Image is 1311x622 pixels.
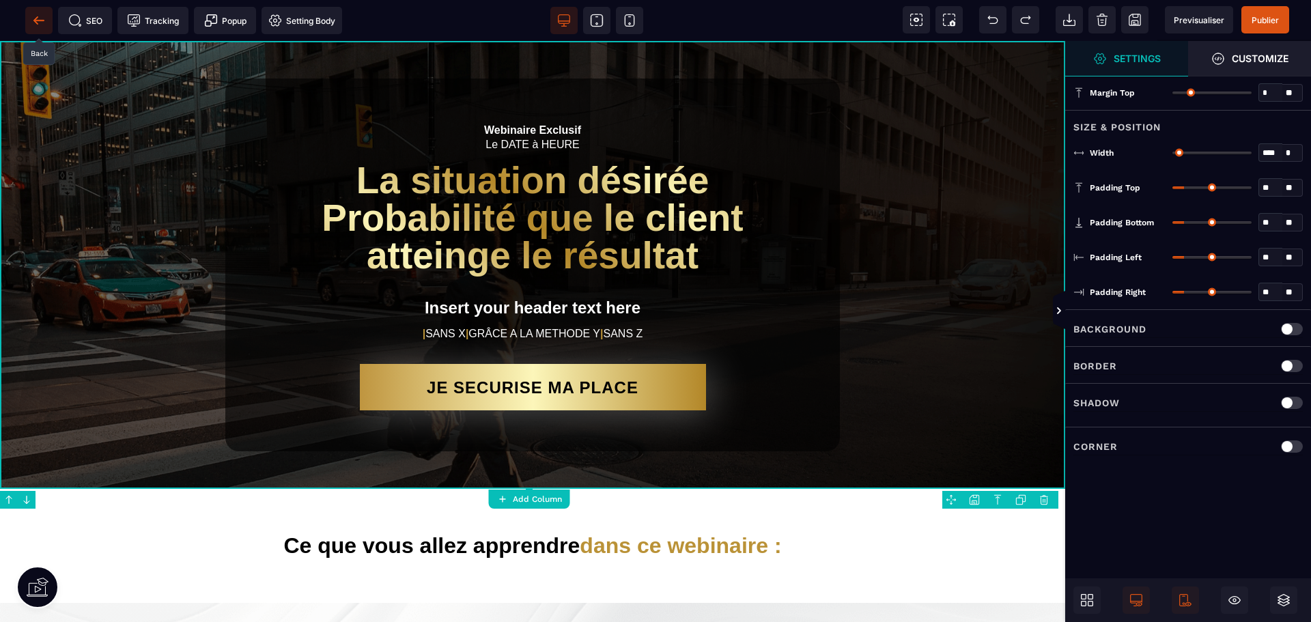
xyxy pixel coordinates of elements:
[1073,586,1101,614] span: Open Blocks
[423,287,425,298] b: |
[903,6,930,33] span: View components
[1090,182,1140,193] span: Padding Top
[466,287,468,298] b: |
[1090,217,1154,228] span: Padding Bottom
[1172,586,1199,614] span: Mobile Only
[1073,321,1146,337] p: Background
[68,14,102,27] span: SEO
[580,492,781,517] span: dans ce webinaire :
[266,114,799,240] h1: La situation désirée Probabilité que le client atteinge le résultat
[1065,110,1311,135] div: Size & Position
[1090,252,1142,263] span: Padding Left
[1090,287,1146,298] span: Padding Right
[266,79,799,114] text: Le DATE à HEURE
[1270,586,1297,614] span: Open Layer Manager
[1174,15,1224,25] span: Previsualiser
[268,14,335,27] span: Setting Body
[1090,147,1114,158] span: Width
[484,83,581,95] b: Webinaire Exclusif
[204,14,246,27] span: Popup
[1165,6,1233,33] span: Preview
[1073,358,1117,374] p: Border
[1090,87,1135,98] span: Margin Top
[266,283,799,302] text: SANS X GRÂCE A LA METHODE Y SANS Z
[489,490,570,509] button: Add Column
[127,14,179,27] span: Tracking
[600,287,603,298] b: |
[1221,586,1248,614] span: Hide/Show Block
[360,323,706,369] button: JE SECURISE MA PLACE
[1114,53,1161,63] strong: Settings
[1065,41,1188,76] span: Settings
[10,485,1055,524] h1: Ce que vous allez apprendre
[935,6,963,33] span: Screenshot
[1073,438,1118,455] p: Corner
[513,494,562,504] strong: Add Column
[1073,395,1120,411] p: Shadow
[1123,586,1150,614] span: Desktop Only
[1232,53,1288,63] strong: Customize
[1252,15,1279,25] span: Publier
[1188,41,1311,76] span: Open Style Manager
[266,251,799,283] h2: Insert your header text here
